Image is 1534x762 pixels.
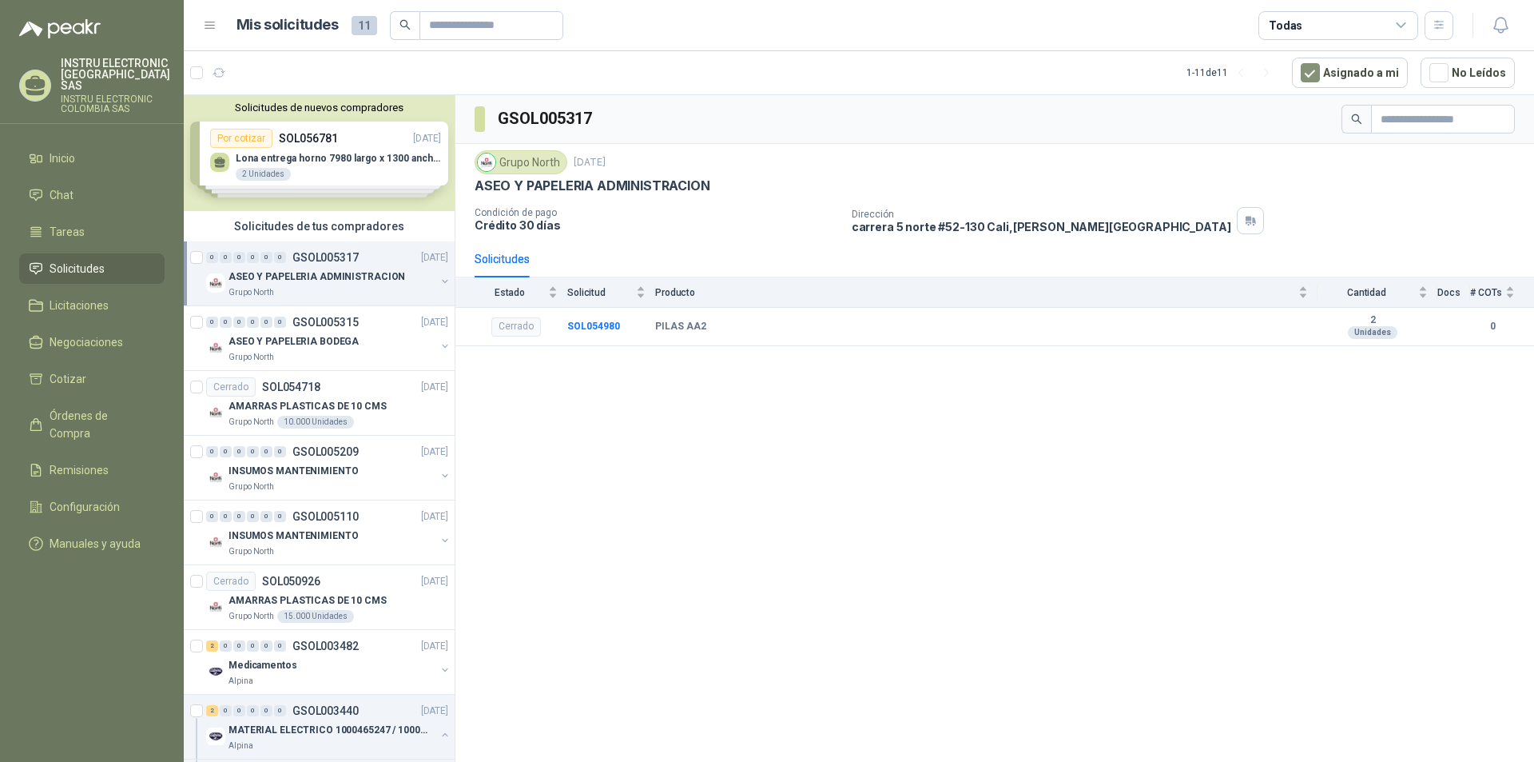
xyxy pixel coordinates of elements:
[206,572,256,591] div: Cerrado
[421,250,448,265] p: [DATE]
[206,662,225,681] img: Company Logo
[229,610,274,623] p: Grupo North
[233,317,245,328] div: 0
[19,217,165,247] a: Tareas
[1317,314,1428,327] b: 2
[229,740,253,752] p: Alpina
[475,287,545,298] span: Estado
[206,636,451,688] a: 2 0 0 0 0 0 GSOL003482[DATE] Company LogoMedicamentosAlpina
[421,380,448,395] p: [DATE]
[206,701,451,752] a: 2 0 0 0 0 0 GSOL003440[DATE] Company LogoMATERIAL ELECTRICO 1000465247 / 1000466995Alpina
[421,574,448,589] p: [DATE]
[220,317,232,328] div: 0
[475,250,530,268] div: Solicitudes
[260,317,272,328] div: 0
[229,675,253,688] p: Alpina
[19,290,165,321] a: Licitaciones
[206,533,225,552] img: Company Logo
[206,338,225,357] img: Company Logo
[1186,60,1279,86] div: 1 - 11 de 11
[206,317,218,328] div: 0
[1348,326,1397,339] div: Unidades
[475,150,567,174] div: Grupo North
[274,705,286,716] div: 0
[475,207,839,218] p: Condición de pago
[229,545,274,558] p: Grupo North
[852,220,1231,233] p: carrera 5 norte #52-130 Cali , [PERSON_NAME][GEOGRAPHIC_DATA]
[1269,17,1302,34] div: Todas
[50,223,85,241] span: Tareas
[478,154,495,171] img: Company Logo
[1470,277,1534,307] th: # COTs
[233,252,245,263] div: 0
[206,313,451,364] a: 0 0 0 0 0 0 GSOL005315[DATE] Company LogoASEO Y PAPELERIA BODEGAGrupo North
[475,178,709,194] p: ASEO Y PAPELERIA ADMINISTRACION
[260,511,272,522] div: 0
[1470,287,1502,298] span: # COTs
[421,509,448,525] p: [DATE]
[19,455,165,485] a: Remisiones
[455,277,567,307] th: Estado
[292,252,359,263] p: GSOL005317
[206,248,451,299] a: 0 0 0 0 0 0 GSOL005317[DATE] Company LogoASEO Y PAPELERIA ADMINISTRACIONGrupo North
[247,446,259,457] div: 0
[19,364,165,394] a: Cotizar
[352,16,377,35] span: 11
[19,19,101,38] img: Logo peakr
[421,639,448,654] p: [DATE]
[184,211,455,241] div: Solicitudes de tus compradores
[206,597,225,616] img: Company Logo
[498,106,594,131] h3: GSOL005317
[260,705,272,716] div: 0
[229,529,358,544] p: INSUMOS MANTENIMIENTO
[229,286,274,299] p: Grupo North
[567,321,620,332] b: SOL054980
[50,297,109,314] span: Licitaciones
[292,446,359,457] p: GSOL005209
[50,535,141,553] span: Manuales y ayuda
[655,287,1295,298] span: Producto
[206,640,218,652] div: 2
[206,403,225,422] img: Company Logo
[19,253,165,284] a: Solicitudes
[233,705,245,716] div: 0
[274,446,286,457] div: 0
[206,507,451,558] a: 0 0 0 0 0 0 GSOL005110[DATE] Company LogoINSUMOS MANTENIMIENTOGrupo North
[229,416,274,429] p: Grupo North
[19,327,165,357] a: Negociaciones
[220,640,232,652] div: 0
[233,446,245,457] div: 0
[260,640,272,652] div: 0
[574,155,606,170] p: [DATE]
[247,317,259,328] div: 0
[233,511,245,522] div: 0
[184,565,455,630] a: CerradoSOL050926[DATE] Company LogoAMARRAS PLASTICAS DE 10 CMSGrupo North15.000 Unidades
[206,442,451,493] a: 0 0 0 0 0 0 GSOL005209[DATE] Company LogoINSUMOS MANTENIMIENTOGrupo North
[399,19,411,30] span: search
[1351,114,1362,125] span: search
[262,576,320,587] p: SOL050926
[229,658,297,673] p: Medicamentos
[421,704,448,719] p: [DATE]
[292,317,359,328] p: GSOL005315
[50,461,109,479] span: Remisiones
[1292,58,1408,88] button: Asignado a mi
[206,468,225,487] img: Company Logo
[229,464,358,479] p: INSUMOS MANTENIMIENTO
[19,180,165,210] a: Chat
[277,610,354,623] div: 15.000 Unidades
[220,705,232,716] div: 0
[184,95,455,211] div: Solicitudes de nuevos compradoresPor cotizarSOL056781[DATE] Lona entrega horno 7980 largo x 1300 ...
[229,481,274,493] p: Grupo North
[229,723,427,738] p: MATERIAL ELECTRICO 1000465247 / 1000466995
[292,705,359,716] p: GSOL003440
[206,705,218,716] div: 2
[247,511,259,522] div: 0
[655,321,706,333] b: PILAS AA2
[260,446,272,457] div: 0
[247,252,259,263] div: 0
[19,143,165,174] a: Inicio
[19,492,165,522] a: Configuración
[50,407,149,442] span: Órdenes de Compra
[292,640,359,652] p: GSOL003482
